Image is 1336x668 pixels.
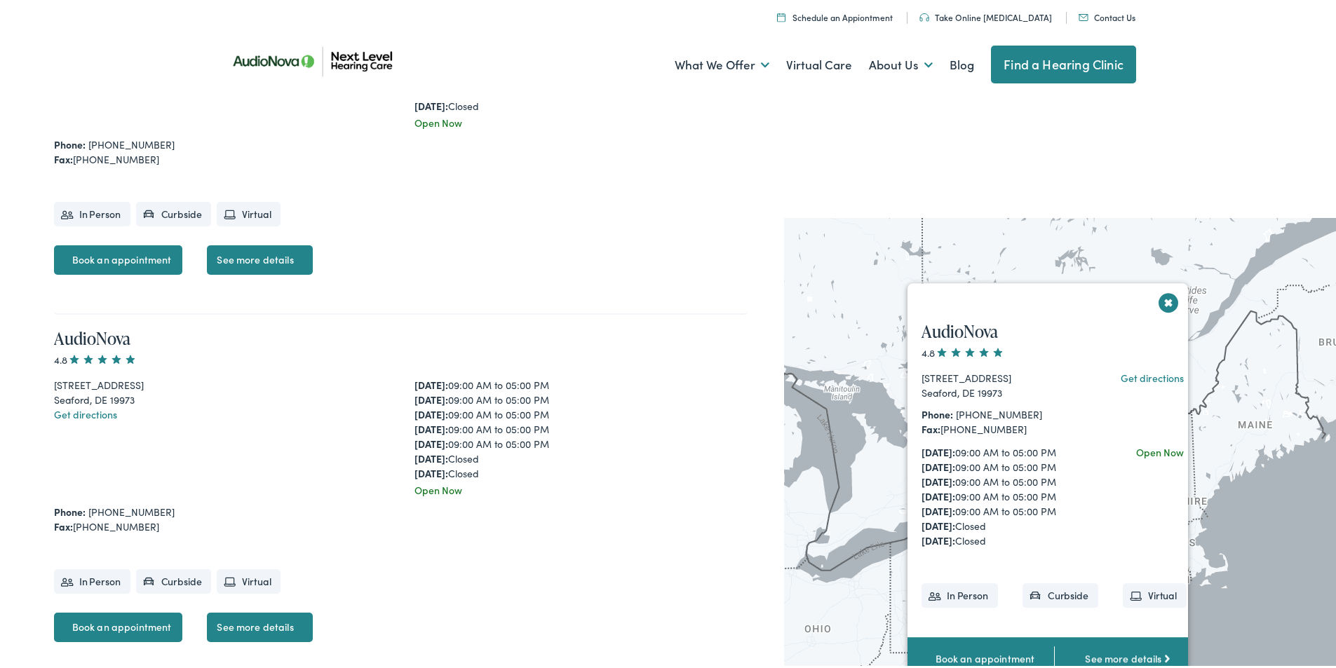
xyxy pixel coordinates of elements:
[414,404,448,418] strong: [DATE]:
[54,502,86,516] strong: Phone:
[54,517,73,531] strong: Fax:
[922,516,955,530] strong: [DATE]:
[54,350,137,364] span: 4.8
[1123,580,1187,605] li: Virtual
[777,10,785,19] img: Calendar icon representing the ability to schedule a hearing test or hearing aid appointment at N...
[991,43,1136,81] a: Find a Hearing Clinic
[922,486,955,500] strong: [DATE]:
[1156,287,1181,312] button: Close
[136,199,212,224] li: Curbside
[922,343,1005,357] span: 4.8
[54,324,130,347] a: AudioNova
[1136,442,1184,457] div: Open Now
[919,8,1052,20] a: Take Online [MEDICAL_DATA]
[54,149,748,164] div: [PHONE_NUMBER]
[922,317,998,340] a: AudioNova
[54,404,117,418] a: Get directions
[950,36,974,88] a: Blog
[1079,11,1088,18] img: An icon representing mail communication is presented in a unique teal color.
[54,149,73,163] strong: Fax:
[414,434,448,448] strong: [DATE]:
[919,11,929,19] img: An icon symbolizing headphones, colored in teal, suggests audio-related services or features.
[922,368,1081,383] div: [STREET_ADDRESS]
[54,199,130,224] li: In Person
[414,390,448,404] strong: [DATE]:
[922,442,1081,545] div: 09:00 AM to 05:00 PM 09:00 AM to 05:00 PM 09:00 AM to 05:00 PM 09:00 AM to 05:00 PM 09:00 AM to 0...
[54,243,183,272] a: Book an appointment
[54,135,86,149] strong: Phone:
[1121,368,1184,382] a: Get directions
[1023,580,1098,605] li: Curbside
[136,566,212,591] li: Curbside
[414,375,748,478] div: 09:00 AM to 05:00 PM 09:00 AM to 05:00 PM 09:00 AM to 05:00 PM 09:00 AM to 05:00 PM 09:00 AM to 0...
[675,36,769,88] a: What We Offer
[414,480,748,495] div: Open Now
[922,442,955,456] strong: [DATE]:
[217,566,281,591] li: Virtual
[922,580,998,605] li: In Person
[869,36,933,88] a: About Us
[207,243,312,272] a: See more details
[54,610,183,639] a: Book an appointment
[1079,8,1135,20] a: Contact Us
[54,517,748,531] div: [PHONE_NUMBER]
[414,449,448,463] strong: [DATE]:
[786,36,852,88] a: Virtual Care
[922,404,953,418] strong: Phone:
[922,419,940,433] strong: Fax:
[207,610,312,639] a: See more details
[88,502,175,516] a: [PHONE_NUMBER]
[88,135,175,149] a: [PHONE_NUMBER]
[956,404,1042,418] a: [PHONE_NUMBER]
[414,463,448,477] strong: [DATE]:
[922,531,955,545] strong: [DATE]:
[922,501,955,515] strong: [DATE]:
[922,419,1081,434] div: [PHONE_NUMBER]
[54,375,387,390] div: [STREET_ADDRESS]
[922,383,1081,397] div: Seaford, DE 19973
[922,457,955,471] strong: [DATE]:
[54,390,387,404] div: Seaford, DE 19973
[414,419,448,433] strong: [DATE]:
[54,566,130,591] li: In Person
[414,96,448,110] strong: [DATE]:
[414,113,748,128] div: Open Now
[217,199,281,224] li: Virtual
[414,375,448,389] strong: [DATE]:
[777,8,893,20] a: Schedule an Appiontment
[922,472,955,486] strong: [DATE]:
